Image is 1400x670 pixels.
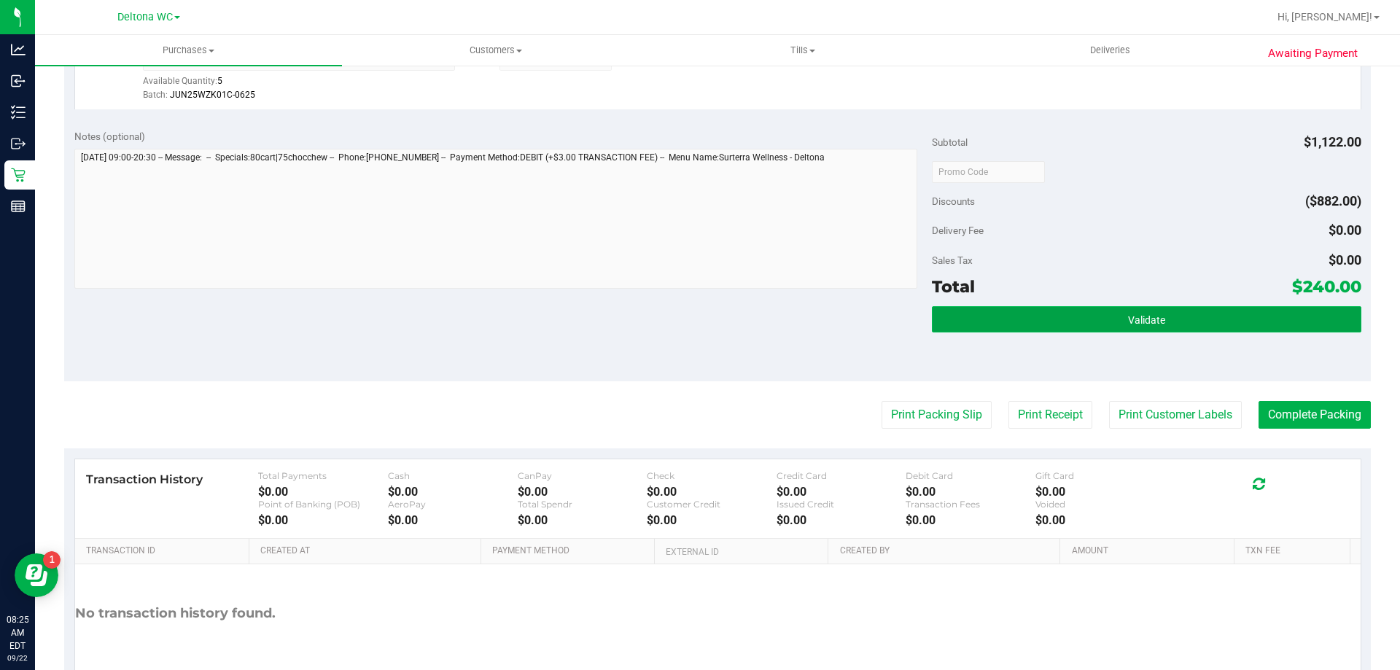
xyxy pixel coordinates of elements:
span: Hi, [PERSON_NAME]! [1277,11,1372,23]
div: Transaction Fees [906,499,1035,510]
p: 09/22 [7,653,28,663]
div: Credit Card [777,470,906,481]
div: Point of Banking (POB) [258,499,388,510]
div: $0.00 [906,513,1035,527]
span: $1,122.00 [1304,134,1361,149]
input: Promo Code [932,161,1045,183]
div: $0.00 [388,485,518,499]
span: Discounts [932,188,975,214]
a: Created By [840,545,1054,557]
div: $0.00 [647,485,777,499]
span: Deltona WC [117,11,173,23]
span: Purchases [35,44,342,57]
div: $0.00 [777,513,906,527]
button: Complete Packing [1259,401,1371,429]
span: $0.00 [1329,222,1361,238]
div: Cash [388,470,518,481]
a: Customers [342,35,649,66]
div: $0.00 [1035,485,1165,499]
iframe: Resource center unread badge [43,551,61,569]
a: Created At [260,545,475,557]
span: Customers [343,44,648,57]
div: Issued Credit [777,499,906,510]
div: $0.00 [258,485,388,499]
div: Available Quantity: [143,71,471,99]
div: Voided [1035,499,1165,510]
div: Debit Card [906,470,1035,481]
div: Total Payments [258,470,388,481]
span: Batch: [143,90,168,100]
div: CanPay [518,470,647,481]
th: External ID [654,539,828,565]
span: ($882.00) [1305,193,1361,209]
div: Gift Card [1035,470,1165,481]
div: $0.00 [258,513,388,527]
inline-svg: Reports [11,199,26,214]
span: Awaiting Payment [1268,45,1358,62]
inline-svg: Retail [11,168,26,182]
div: $0.00 [647,513,777,527]
inline-svg: Inbound [11,74,26,88]
div: Check [647,470,777,481]
span: Total [932,276,975,297]
div: Total Spendr [518,499,647,510]
div: $0.00 [1035,513,1165,527]
span: Delivery Fee [932,225,984,236]
button: Print Receipt [1008,401,1092,429]
span: $0.00 [1329,252,1361,268]
a: Purchases [35,35,342,66]
a: Transaction ID [86,545,244,557]
div: $0.00 [388,513,518,527]
inline-svg: Outbound [11,136,26,151]
button: Validate [932,306,1361,332]
div: $0.00 [518,513,647,527]
inline-svg: Analytics [11,42,26,57]
span: $240.00 [1292,276,1361,297]
span: Notes (optional) [74,131,145,142]
div: $0.00 [777,485,906,499]
span: Sales Tax [932,254,973,266]
a: Tills [649,35,956,66]
span: JUN25WZK01C-0625 [170,90,255,100]
span: Deliveries [1070,44,1150,57]
a: Amount [1072,545,1229,557]
span: Subtotal [932,136,968,148]
a: Deliveries [957,35,1264,66]
div: AeroPay [388,499,518,510]
button: Print Packing Slip [882,401,992,429]
p: 08:25 AM EDT [7,613,28,653]
span: 5 [217,76,222,86]
iframe: Resource center [15,553,58,597]
span: Validate [1128,314,1165,326]
div: No transaction history found. [75,564,276,663]
div: $0.00 [518,485,647,499]
span: Tills [650,44,955,57]
div: $0.00 [906,485,1035,499]
a: Txn Fee [1245,545,1344,557]
inline-svg: Inventory [11,105,26,120]
button: Print Customer Labels [1109,401,1242,429]
div: Customer Credit [647,499,777,510]
a: Payment Method [492,545,649,557]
